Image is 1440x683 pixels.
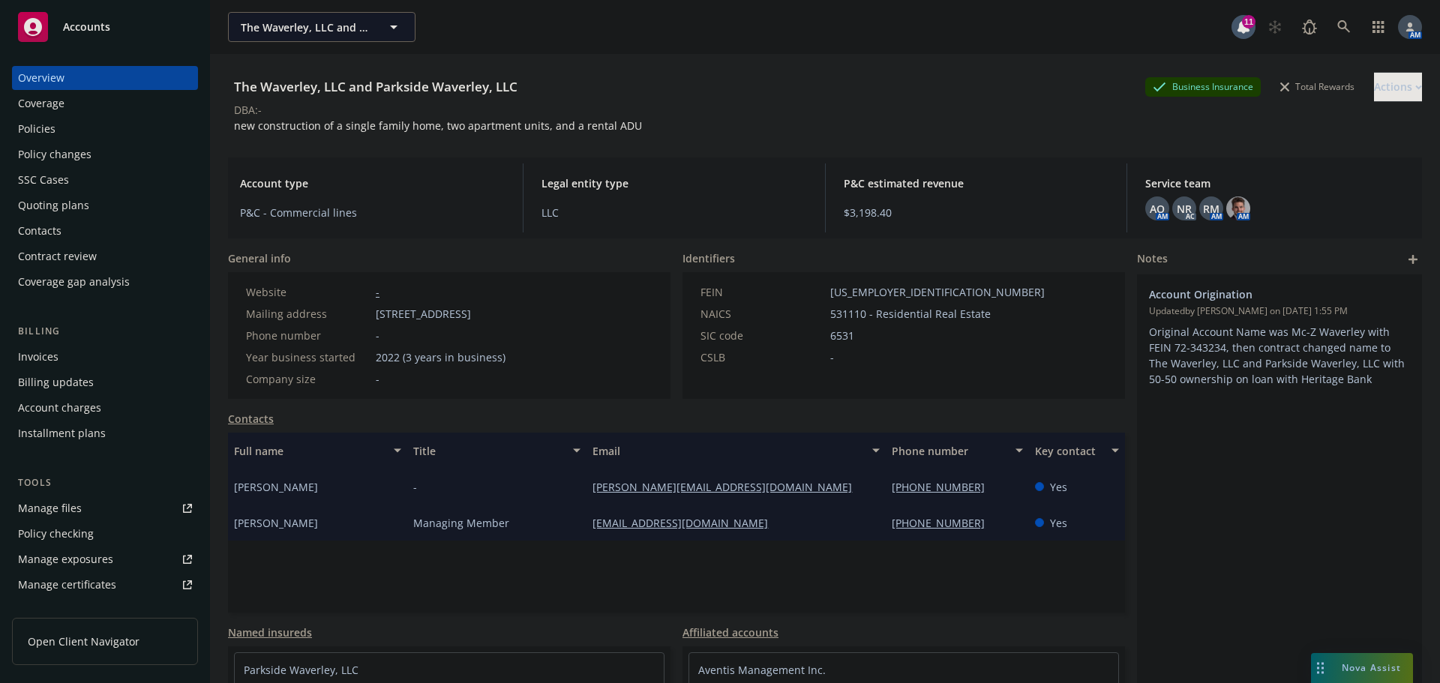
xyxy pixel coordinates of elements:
span: 531110 - Residential Real Estate [830,306,991,322]
div: Policies [18,117,55,141]
span: NR [1177,201,1192,217]
a: Contacts [12,219,198,243]
div: Phone number [892,443,1006,459]
span: Managing Member [413,515,509,531]
div: Manage exposures [18,547,113,571]
span: - [413,479,417,495]
div: Title [413,443,564,459]
span: [PERSON_NAME] [234,515,318,531]
div: Manage files [18,496,82,520]
span: Updated by [PERSON_NAME] on [DATE] 1:55 PM [1149,304,1410,318]
div: SIC code [700,328,824,343]
button: Full name [228,433,407,469]
div: Quoting plans [18,193,89,217]
button: Nova Assist [1311,653,1413,683]
a: Coverage gap analysis [12,270,198,294]
a: Switch app [1363,12,1393,42]
div: Installment plans [18,421,106,445]
a: Policy checking [12,522,198,546]
span: [PERSON_NAME] [234,479,318,495]
a: [PERSON_NAME][EMAIL_ADDRESS][DOMAIN_NAME] [592,480,864,494]
div: SSC Cases [18,168,69,192]
span: Yes [1050,515,1067,531]
span: - [376,371,379,387]
span: 2022 (3 years in business) [376,349,505,365]
a: Account charges [12,396,198,420]
a: Overview [12,66,198,90]
div: Year business started [246,349,370,365]
a: Search [1329,12,1359,42]
a: [EMAIL_ADDRESS][DOMAIN_NAME] [592,516,780,530]
a: Parkside Waverley, LLC [244,663,358,677]
a: Accounts [12,6,198,48]
span: RM [1203,201,1219,217]
div: Billing updates [18,370,94,394]
span: Identifiers [682,250,735,266]
button: The Waverley, LLC and Parkside Waverley, LLC [228,12,415,42]
span: - [830,349,834,365]
span: General info [228,250,291,266]
div: Contacts [18,219,61,243]
span: P&C - Commercial lines [240,205,505,220]
div: Actions [1374,73,1422,101]
a: Contacts [228,411,274,427]
span: Account type [240,175,505,191]
div: CSLB [700,349,824,365]
div: DBA: - [234,102,262,118]
span: $3,198.40 [844,205,1108,220]
a: Affiliated accounts [682,625,778,640]
div: Phone number [246,328,370,343]
div: Total Rewards [1273,77,1362,96]
div: Business Insurance [1145,77,1261,96]
a: Invoices [12,345,198,369]
div: Manage claims [18,598,94,622]
span: P&C estimated revenue [844,175,1108,191]
a: Coverage [12,91,198,115]
a: Contract review [12,244,198,268]
span: Notes [1137,250,1168,268]
div: Full name [234,443,385,459]
div: Account OriginationUpdatedby [PERSON_NAME] on [DATE] 1:55 PMOriginal Account Name was Mc-Z Waverl... [1137,274,1422,399]
button: Title [407,433,586,469]
div: Drag to move [1311,653,1330,683]
a: Quoting plans [12,193,198,217]
div: Invoices [18,345,58,369]
span: [US_EMPLOYER_IDENTIFICATION_NUMBER] [830,284,1045,300]
a: [PHONE_NUMBER] [892,480,997,494]
a: Aventis Management Inc. [698,663,826,677]
a: Policy changes [12,142,198,166]
span: Account Origination [1149,286,1371,302]
div: Account charges [18,396,101,420]
div: Company size [246,371,370,387]
div: 11 [1242,15,1255,28]
span: Nova Assist [1342,661,1401,674]
span: Yes [1050,479,1067,495]
span: Accounts [63,21,110,33]
a: Manage claims [12,598,198,622]
span: - [376,328,379,343]
span: [STREET_ADDRESS] [376,306,471,322]
a: add [1404,250,1422,268]
span: LLC [541,205,806,220]
a: Installment plans [12,421,198,445]
span: Legal entity type [541,175,806,191]
div: NAICS [700,306,824,322]
span: Service team [1145,175,1410,191]
a: Billing updates [12,370,198,394]
div: Policy checking [18,522,94,546]
div: Policy changes [18,142,91,166]
div: Key contact [1035,443,1102,459]
div: Website [246,284,370,300]
button: Actions [1374,72,1422,102]
img: photo [1226,196,1250,220]
span: new construction of a single family home, two apartment units, and a rental ADU [234,118,642,133]
a: [PHONE_NUMBER] [892,516,997,530]
button: Key contact [1029,433,1125,469]
a: - [376,285,379,299]
div: Manage certificates [18,573,116,597]
button: Email [586,433,886,469]
a: Policies [12,117,198,141]
span: Open Client Navigator [28,634,139,649]
div: Coverage gap analysis [18,270,130,294]
span: AO [1150,201,1165,217]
